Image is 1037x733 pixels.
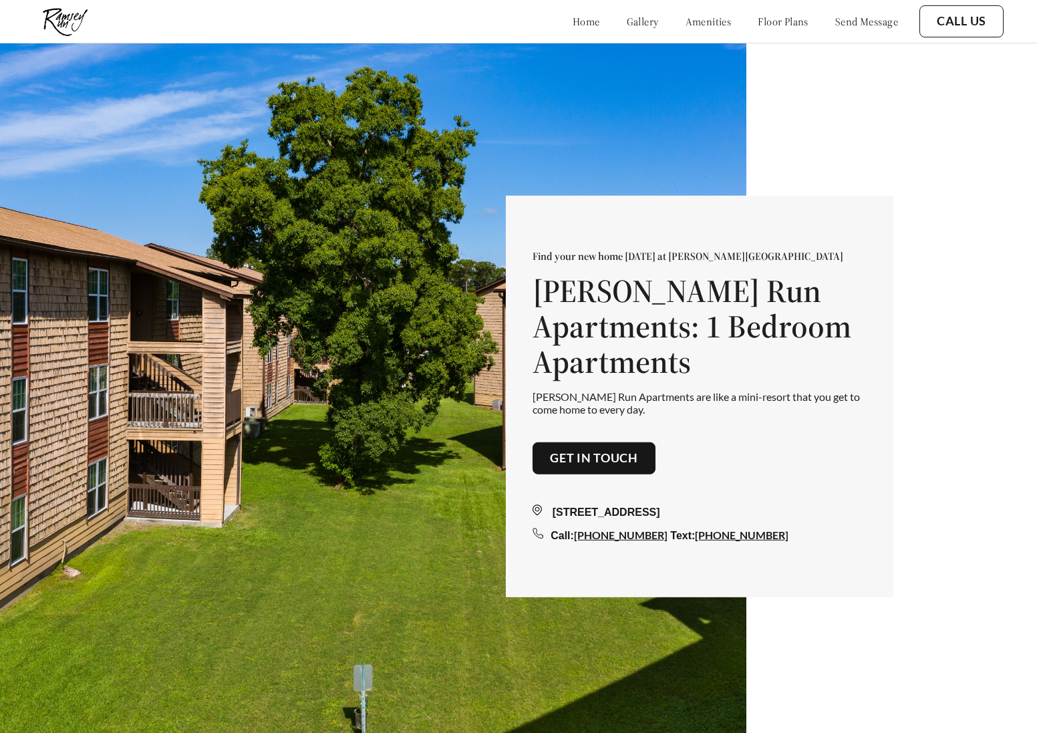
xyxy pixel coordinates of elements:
[573,15,600,28] a: home
[533,504,867,521] div: [STREET_ADDRESS]
[533,249,867,263] p: Find your new home [DATE] at [PERSON_NAME][GEOGRAPHIC_DATA]
[533,442,655,474] button: Get in touch
[835,15,898,28] a: send message
[533,390,867,416] p: [PERSON_NAME] Run Apartments are like a mini-resort that you get to come home to every day.
[686,15,732,28] a: amenities
[574,529,668,541] a: [PHONE_NUMBER]
[551,530,574,541] span: Call:
[758,15,808,28] a: floor plans
[33,3,97,39] img: ramsey_run_logo.jpg
[937,14,986,29] a: Call Us
[919,5,1004,37] button: Call Us
[533,273,867,379] h1: [PERSON_NAME] Run Apartments: 1 Bedroom Apartments
[627,15,659,28] a: gallery
[670,530,695,541] span: Text:
[550,451,638,466] a: Get in touch
[695,529,788,541] a: [PHONE_NUMBER]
